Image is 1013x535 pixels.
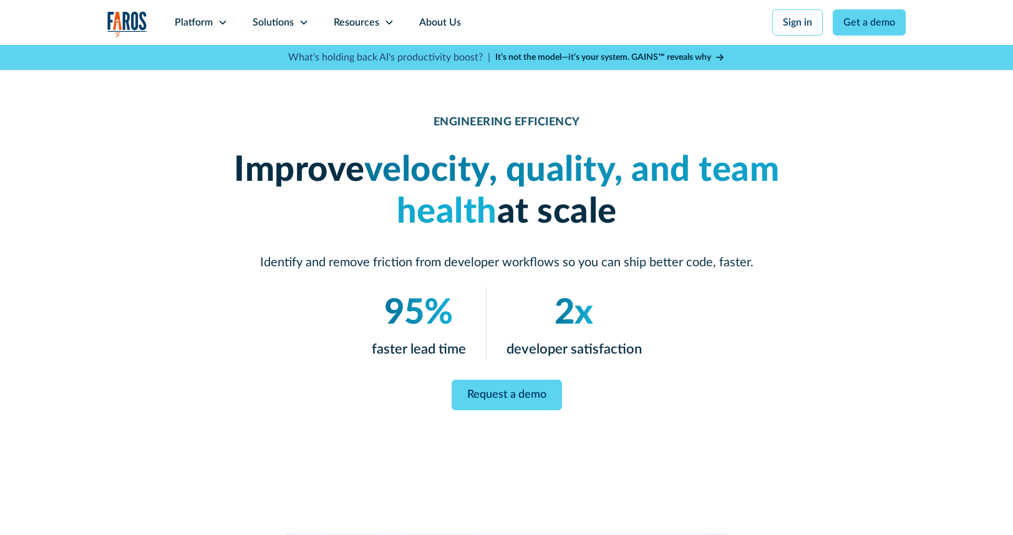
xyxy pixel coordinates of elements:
a: Request a demo [452,380,562,410]
a: home [107,11,147,37]
div: Solutions [253,15,294,30]
em: 2x [555,296,593,330]
img: Logo of the analytics and reporting company Faros. [107,11,147,37]
p: faster lead time [372,339,466,360]
em: velocity, quality, and team health [364,153,780,229]
h1: Improve at scale [207,150,806,233]
strong: It’s not the model—it’s your system. GAINS™ reveals why [495,53,711,62]
a: It’s not the model—it’s your system. GAINS™ reveals why [495,51,725,64]
div: ENGINEERING EFFICIENCY [434,116,580,130]
p: Identify and remove friction from developer workflows so you can ship better code, faster. [207,253,806,272]
div: Platform [175,15,213,30]
div: Resources [334,15,379,30]
p: developer satisfaction [506,339,642,360]
a: Sign in [772,9,823,36]
p: What's holding back AI's productivity boost? | [288,50,490,65]
em: 95% [384,296,453,330]
a: Get a demo [833,9,906,36]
